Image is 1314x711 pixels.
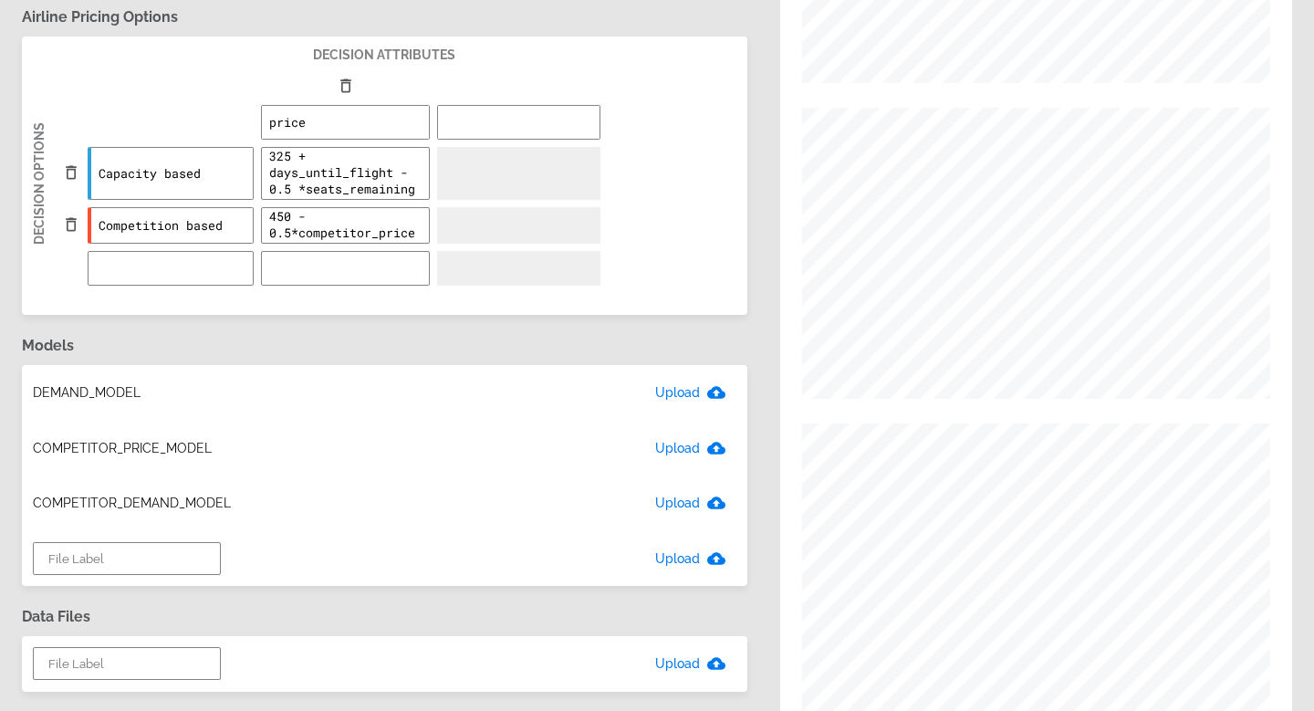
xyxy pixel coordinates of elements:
span: Upload [655,382,722,404]
span: decision Options [32,122,47,245]
input: File Label [33,542,221,575]
button: Upload [641,647,736,681]
span: decision attributes [313,47,455,62]
button: Upload [641,432,736,465]
textarea: 325 + days_until_flight - 0.5 *seats_remaining [262,148,429,196]
div: COMPETITOR_DEMAND_MODEL [22,476,747,531]
h3: Airline Pricing Options [22,8,747,26]
button: Upload [641,542,736,576]
span: Upload [655,548,722,570]
div: DEMAND_MODEL [22,365,747,421]
button: Upload [641,486,736,520]
h3: Models [22,337,747,354]
input: File Label [33,647,221,680]
button: Upload [641,376,736,410]
div: COMPETITOR_PRICE_MODEL [22,421,747,476]
h3: Data Files [22,608,747,625]
span: Upload [655,492,722,515]
textarea: 450 - 0.5*competitor_price [262,208,429,240]
span: Upload [655,653,722,675]
span: Upload [655,437,722,460]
